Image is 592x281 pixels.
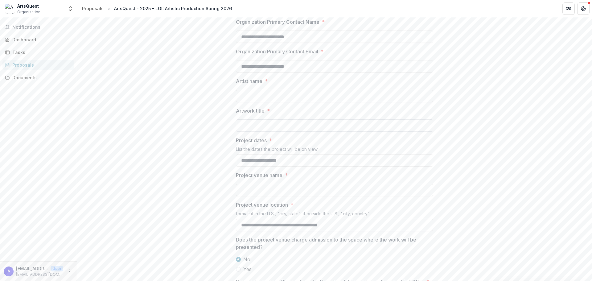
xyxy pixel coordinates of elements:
[12,74,69,81] div: Documents
[2,72,74,83] a: Documents
[2,47,74,57] a: Tasks
[236,201,288,209] p: Project venue location
[236,171,282,179] p: Project venue name
[114,5,232,12] div: ArtsQuest - 2025 - LOI: Artistic Production Spring 2026
[236,147,433,154] div: List the dates the project will be on view
[2,35,74,45] a: Dashboard
[577,2,590,15] button: Get Help
[236,137,267,144] p: Project dates
[5,4,15,14] img: ArtsQuest
[236,107,265,114] p: Artwork title
[12,49,69,56] div: Tasks
[16,265,48,272] p: [EMAIL_ADDRESS][DOMAIN_NAME]
[7,269,10,273] div: amcgovern@artsquest.org
[17,9,40,15] span: Organization
[12,25,72,30] span: Notifications
[12,36,69,43] div: Dashboard
[236,236,430,251] p: Does the project venue charge admission to the space where the work will be presented?
[80,4,106,13] a: Proposals
[51,266,63,271] p: User
[236,48,318,55] p: Organization Primary Contact Email
[243,256,250,263] span: No
[243,266,252,273] span: Yes
[80,4,234,13] nav: breadcrumb
[236,77,262,85] p: Artist name
[2,22,74,32] button: Notifications
[236,211,433,219] div: format: if in the U.S., "city, state"; if outside the U.S., "city, country"
[17,3,40,9] div: ArtsQuest
[66,2,75,15] button: Open entity switcher
[16,272,63,277] p: [EMAIL_ADDRESS][DOMAIN_NAME]
[82,5,104,12] div: Proposals
[12,62,69,68] div: Proposals
[562,2,575,15] button: Partners
[66,268,73,275] button: More
[2,60,74,70] a: Proposals
[236,18,319,26] p: Organization Primary Contact Name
